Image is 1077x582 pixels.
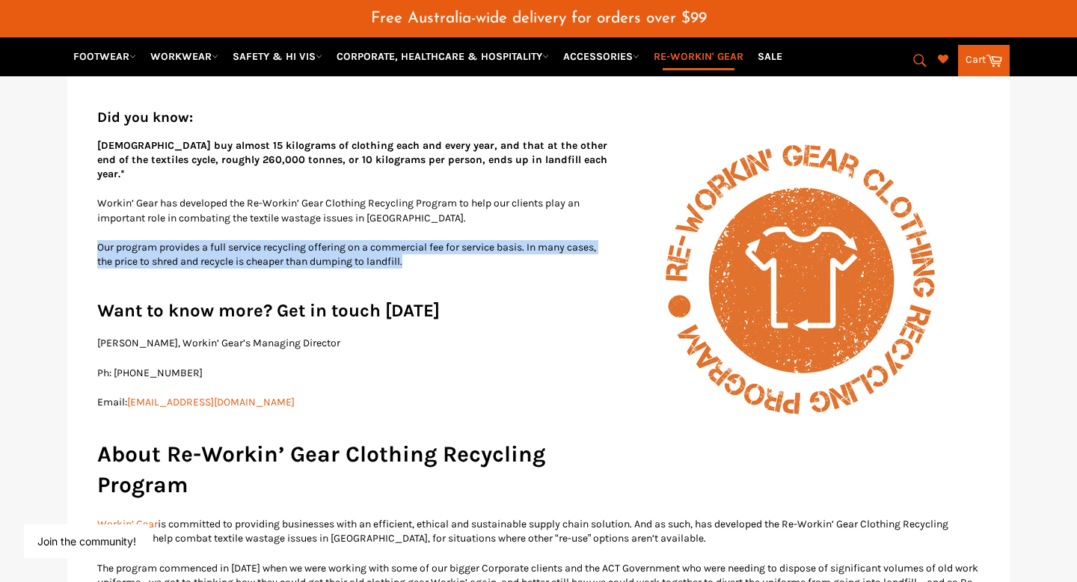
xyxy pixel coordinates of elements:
[97,240,980,269] p: Our program provides a full service recycling offering on a commercial fee for service basis. In ...
[752,43,788,70] a: SALE
[648,43,749,70] a: RE-WORKIN' GEAR
[97,298,980,323] h3: Want to know more? Get in touch [DATE]
[37,535,136,548] button: Join the community!
[371,10,707,26] span: Free Australia-wide delivery for orders over $99
[97,517,980,546] p: is committed to providing businesses with an efficient, ethical and sustainable supply chain solu...
[97,108,980,127] h2: Did you know:
[97,336,980,350] p: [PERSON_NAME], Workin’ Gear’s Managing Director
[227,43,328,70] a: SAFETY & HI VIS
[127,396,295,408] a: [EMAIL_ADDRESS][DOMAIN_NAME]
[97,439,980,501] h2: About Re-Workin’ Gear Clothing Recycling Program
[67,43,142,70] a: FOOTWEAR
[557,43,645,70] a: ACCESSORIES
[958,45,1010,76] a: Cart
[97,139,607,181] strong: [DEMOGRAPHIC_DATA] buy almost 15 kilograms of clothing each and every year, and that at the other...
[97,395,980,409] p: Email:
[144,43,224,70] a: WORKWEAR
[97,196,980,225] p: Workin’ Gear has developed the Re-Workin’ Gear Clothing Recycling Program to help our clients pla...
[621,108,980,451] img: Re-Workin' Gear - Clothing Recyvlnc Program
[97,366,980,380] p: Ph: [PHONE_NUMBER]
[97,518,158,530] a: Workin’ Gear
[331,43,555,70] a: CORPORATE, HEALTHCARE & HOSPITALITY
